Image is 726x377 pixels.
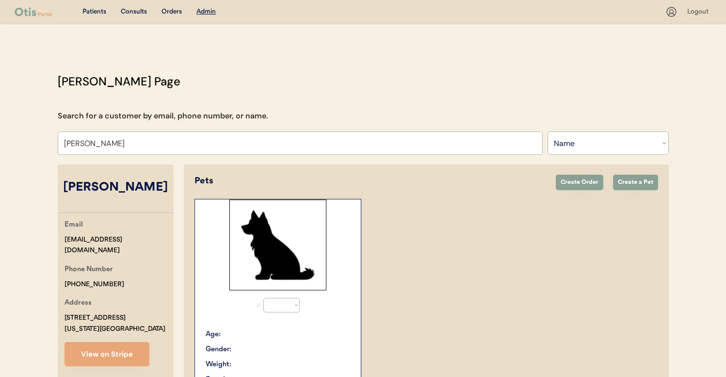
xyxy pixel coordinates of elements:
[206,360,231,370] div: Weight:
[58,179,174,197] div: [PERSON_NAME]
[65,297,92,310] div: Address
[58,73,180,90] div: [PERSON_NAME] Page
[58,131,543,155] input: Search by name
[58,110,268,122] div: Search for a customer by email, phone number, or name.
[556,175,603,190] button: Create Order
[161,7,182,17] div: Orders
[65,312,165,335] div: [STREET_ADDRESS] [US_STATE][GEOGRAPHIC_DATA]
[196,8,216,15] u: Admin
[206,329,221,340] div: Age:
[229,199,326,291] img: Rectangle%2029.svg
[121,7,147,17] div: Consults
[65,342,149,366] button: View on Stripe
[206,344,231,355] div: Gender:
[82,7,106,17] div: Patients
[65,219,83,231] div: Email
[65,264,113,276] div: Phone Number
[65,234,174,257] div: [EMAIL_ADDRESS][DOMAIN_NAME]
[613,175,658,190] button: Create a Pet
[194,175,546,188] div: Pets
[687,7,711,17] div: Logout
[65,279,124,290] div: [PHONE_NUMBER]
